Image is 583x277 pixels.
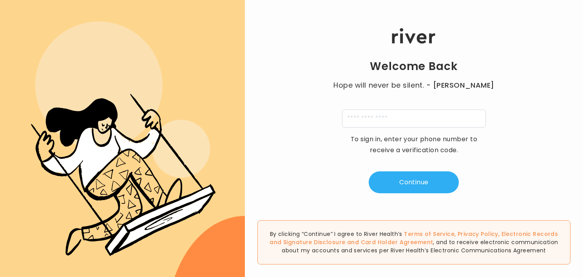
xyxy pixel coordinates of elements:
div: By clicking “Continue” I agree to River Health’s [257,220,570,264]
h1: Welcome Back [370,59,458,74]
a: Card Holder Agreement [361,238,433,246]
a: Electronic Records and Signature Disclosure [270,230,558,246]
button: Continue [369,171,459,193]
span: , , and [270,230,558,246]
span: - [PERSON_NAME] [426,80,494,91]
span: , and to receive electronic communication about my accounts and services per River Health’s Elect... [282,238,558,254]
p: Hope will never be silent. [326,80,502,91]
a: Terms of Service [404,230,454,238]
p: To sign in, enter your phone number to receive a verification code. [345,134,482,156]
a: Privacy Policy [458,230,498,238]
